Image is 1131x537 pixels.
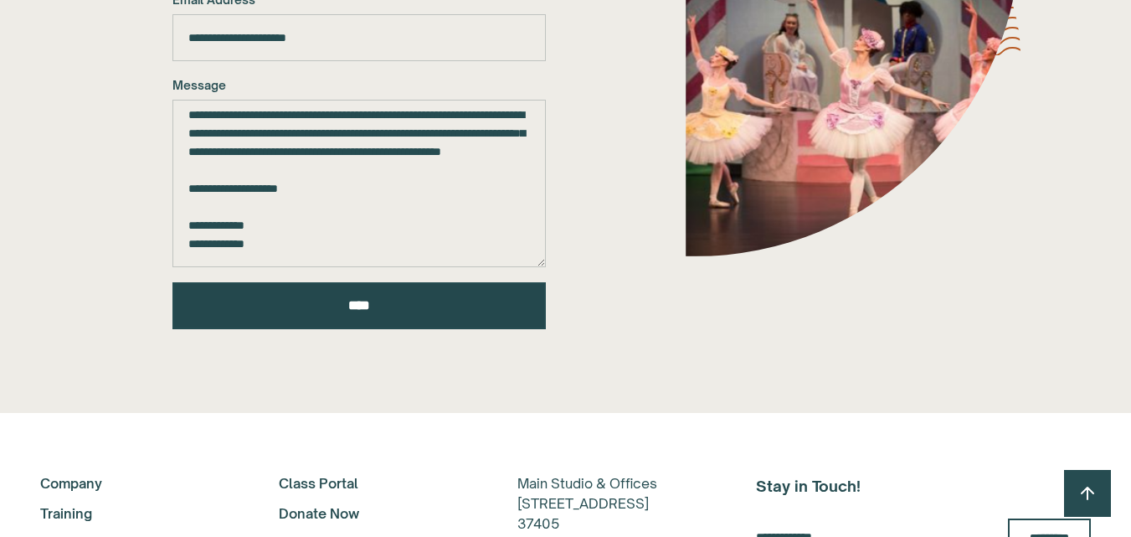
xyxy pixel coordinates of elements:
[40,473,234,493] a: Company
[40,503,234,524] a: Training
[279,473,472,493] a: Class Portal
[172,76,546,95] label: Message
[756,473,1091,498] h5: Stay in Touch!
[279,503,472,524] a: Donate Now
